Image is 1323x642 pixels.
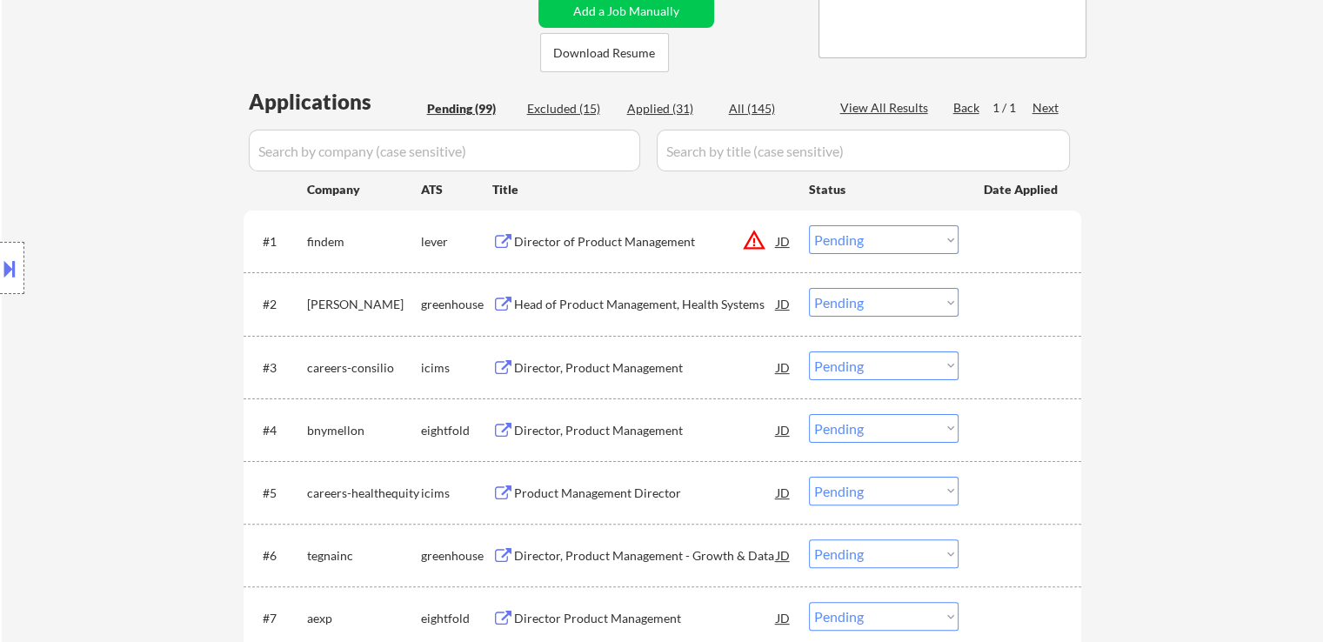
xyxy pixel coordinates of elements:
[775,477,792,508] div: JD
[307,181,421,198] div: Company
[514,233,777,251] div: Director of Product Management
[263,485,293,502] div: #5
[809,173,959,204] div: Status
[657,130,1070,171] input: Search by title (case sensitive)
[627,100,714,117] div: Applied (31)
[1032,99,1060,117] div: Next
[307,547,421,565] div: tegnainc
[514,547,777,565] div: Director, Product Management - Growth & Data
[514,610,777,627] div: Director Product Management
[307,233,421,251] div: findem
[307,359,421,377] div: careers-consilio
[514,296,777,313] div: Head of Product Management, Health Systems
[775,288,792,319] div: JD
[307,485,421,502] div: careers-healthequity
[492,181,792,198] div: Title
[775,225,792,257] div: JD
[421,359,492,377] div: icims
[421,610,492,627] div: eightfold
[953,99,981,117] div: Back
[421,422,492,439] div: eightfold
[421,181,492,198] div: ATS
[775,351,792,383] div: JD
[307,610,421,627] div: aexp
[307,296,421,313] div: [PERSON_NAME]
[840,99,933,117] div: View All Results
[775,539,792,571] div: JD
[421,547,492,565] div: greenhouse
[775,602,792,633] div: JD
[540,33,669,72] button: Download Resume
[263,610,293,627] div: #7
[729,100,816,117] div: All (145)
[307,422,421,439] div: bnymellon
[775,414,792,445] div: JD
[249,130,640,171] input: Search by company (case sensitive)
[421,296,492,313] div: greenhouse
[527,100,614,117] div: Excluded (15)
[249,91,421,112] div: Applications
[427,100,514,117] div: Pending (99)
[742,228,766,252] button: warning_amber
[984,181,1060,198] div: Date Applied
[263,547,293,565] div: #6
[514,359,777,377] div: Director, Product Management
[421,485,492,502] div: icims
[421,233,492,251] div: lever
[263,422,293,439] div: #4
[514,422,777,439] div: Director, Product Management
[514,485,777,502] div: Product Management Director
[992,99,1032,117] div: 1 / 1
